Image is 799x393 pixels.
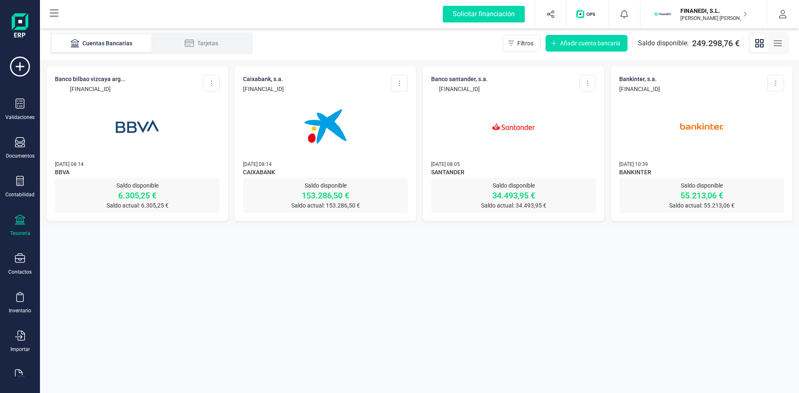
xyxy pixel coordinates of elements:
button: Solicitar financiación [433,1,535,27]
span: BBVA [55,168,220,178]
span: 249.298,76 € [692,37,739,49]
p: [FINANCIAL_ID] [619,85,660,93]
div: Validaciones [5,114,35,121]
div: Contabilidad [5,191,35,198]
div: Tarjetas [168,39,235,47]
p: [FINANCIAL_ID] [243,85,284,93]
div: Importar [10,346,30,353]
span: CAIXABANK [243,168,408,178]
div: Solicitar financiación [443,6,525,22]
p: BANKINTER, S.A. [619,75,660,83]
p: Saldo disponible [55,181,220,190]
p: Saldo disponible [619,181,784,190]
span: [DATE] 08:14 [243,161,272,167]
p: CAIXABANK, S.A. [243,75,284,83]
button: FIFINANEDI, S.L.[PERSON_NAME] [PERSON_NAME] VOZMEDIANO [PERSON_NAME] [650,1,757,27]
span: [DATE] 08:14 [55,161,84,167]
div: Contactos [8,269,32,275]
p: Saldo disponible [431,181,596,190]
img: FI [654,5,672,23]
span: Añadir cuenta bancaria [560,39,620,47]
div: Inventario [9,307,31,314]
div: Documentos [6,153,35,159]
p: Saldo actual: 55.213,06 € [619,201,784,210]
span: Filtros [517,39,533,47]
button: Añadir cuenta bancaria [546,35,628,52]
span: BANKINTER [619,168,784,178]
button: Filtros [503,35,541,52]
img: Logo de OPS [576,10,598,18]
p: Saldo actual: 153.286,50 € [243,201,408,210]
span: [DATE] 08:05 [431,161,460,167]
p: 6.305,25 € [55,190,220,201]
p: [FINANCIAL_ID] [431,85,488,93]
button: Logo de OPS [571,1,603,27]
p: Saldo actual: 34.493,95 € [431,201,596,210]
span: [DATE] 10:39 [619,161,648,167]
p: [PERSON_NAME] [PERSON_NAME] VOZMEDIANO [PERSON_NAME] [680,15,747,22]
p: 34.493,95 € [431,190,596,201]
p: [FINANCIAL_ID] [55,85,126,93]
span: SANTANDER [431,168,596,178]
p: Saldo disponible [243,181,408,190]
div: Tesorería [10,230,30,237]
p: 153.286,50 € [243,190,408,201]
p: BANCO SANTANDER, S.A. [431,75,488,83]
p: Saldo actual: 6.305,25 € [55,201,220,210]
p: BANCO BILBAO VIZCAYA ARG... [55,75,126,83]
p: FINANEDI, S.L. [680,7,747,15]
img: Logo Finanedi [12,13,28,40]
div: Cuentas Bancarias [68,39,135,47]
span: Saldo disponible: [638,38,689,48]
p: 55.213,06 € [619,190,784,201]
